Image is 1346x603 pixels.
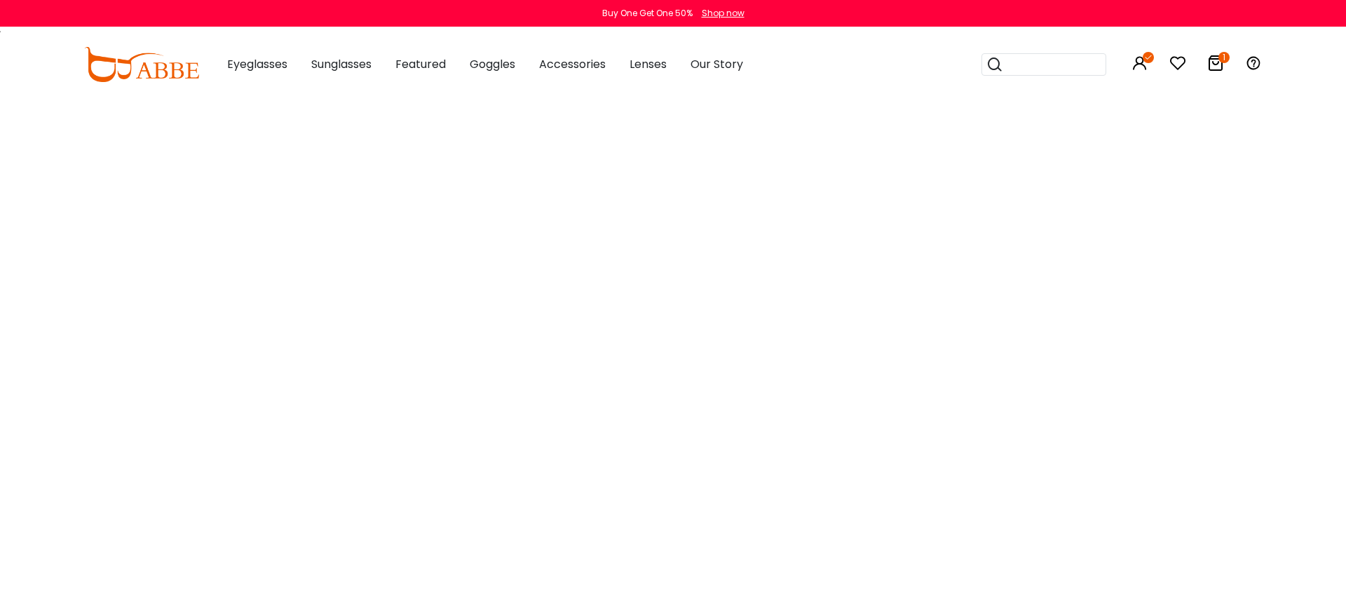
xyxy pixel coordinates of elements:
[395,56,446,72] span: Featured
[539,56,606,72] span: Accessories
[1218,52,1230,63] i: 1
[695,7,745,19] a: Shop now
[311,56,372,72] span: Sunglasses
[702,7,745,20] div: Shop now
[602,7,693,20] div: Buy One Get One 50%
[227,56,287,72] span: Eyeglasses
[470,56,515,72] span: Goggles
[691,56,743,72] span: Our Story
[1207,57,1224,74] a: 1
[630,56,667,72] span: Lenses
[84,47,199,82] img: abbeglasses.com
